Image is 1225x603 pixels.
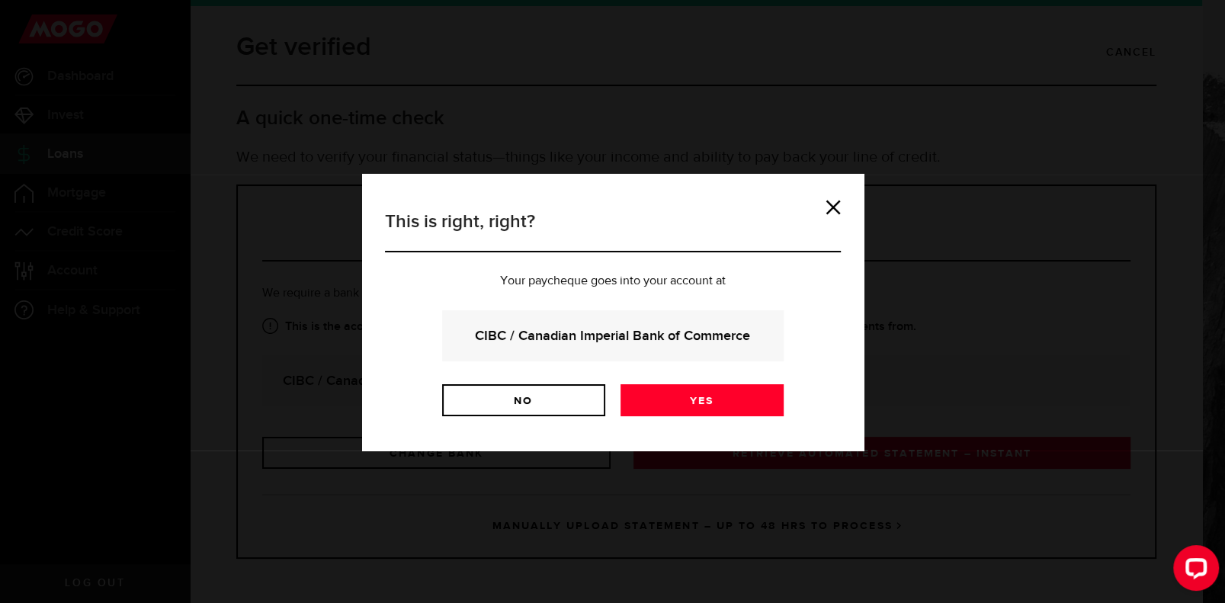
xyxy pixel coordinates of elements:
a: Yes [621,384,784,416]
h3: This is right, right? [385,208,841,252]
p: Your paycheque goes into your account at [385,275,841,287]
iframe: LiveChat chat widget [1161,539,1225,603]
strong: CIBC / Canadian Imperial Bank of Commerce [463,326,763,346]
a: No [442,384,605,416]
